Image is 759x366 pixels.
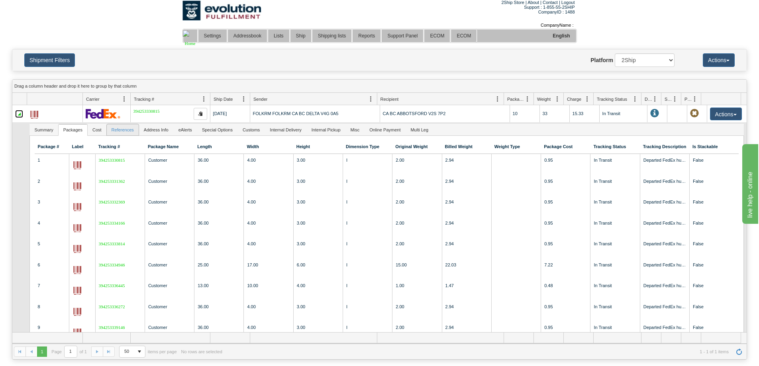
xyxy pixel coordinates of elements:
[442,217,491,238] td: 2.94
[35,154,69,175] td: 1
[293,217,343,238] td: 3.00
[442,280,491,301] td: 1.47
[35,301,69,322] td: 8
[392,238,441,259] td: 2.00
[73,220,81,235] a: Label
[243,321,293,343] td: 4.00
[243,154,293,175] td: 4.00
[35,321,69,343] td: 9
[590,280,639,301] td: In Transit
[107,124,139,135] span: References
[145,259,194,280] td: Customer
[183,30,198,50] img: Home
[689,259,739,280] td: False
[124,348,129,355] span: 50
[365,93,377,105] a: Sender filter column settings
[73,262,81,277] a: Label
[30,107,38,119] a: Label
[243,196,293,217] td: 4.00
[194,280,243,301] td: 13.00
[35,175,69,196] td: 2
[99,158,125,162] a: 394253330815
[243,141,293,154] th: Width
[689,141,739,154] th: Is Stackable
[392,175,441,196] td: 2.00
[640,321,689,343] td: Departed FedEx hub - CA, [GEOGRAPHIC_DATA], DELTA, V4G0A2
[590,321,639,343] td: In Transit
[537,96,551,103] span: Weight
[541,321,590,343] td: 0.95
[590,56,613,64] label: Platform
[73,304,81,319] a: Label
[318,33,346,39] span: Shipping lists
[689,196,739,217] td: False
[343,301,392,322] td: I
[733,346,745,356] a: Refresh
[689,238,739,259] td: False
[99,200,125,204] a: 394253332369
[194,108,207,120] button: Copy to clipboard
[99,221,125,225] a: 394253334166
[689,321,739,343] td: False
[35,196,69,217] td: 3
[343,321,392,343] td: I
[51,346,87,358] span: Page of 1
[442,301,491,322] td: 2.94
[145,301,194,322] td: Customer
[541,259,590,280] td: 7.22
[689,301,739,322] td: False
[710,108,742,120] button: Actions
[524,5,575,10] span: Support : 1-855-55-2SHIP
[430,33,444,39] span: ECOM
[541,175,590,196] td: 0.95
[290,29,312,43] a: Ship
[293,175,343,196] td: 3.00
[689,217,739,238] td: False
[174,124,197,135] span: eAlerts
[547,29,577,43] a: English
[194,175,243,196] td: 36.00
[381,29,424,43] a: Support Panel
[243,175,293,196] td: 4.00
[86,96,100,103] span: Carrier
[145,175,194,196] td: Customer
[590,175,639,196] td: In Transit
[640,259,689,280] td: Departed FedEx hub - CA, [GEOGRAPHIC_DATA], DELTA, V4G0A2
[541,141,590,154] th: Package Cost
[227,349,729,354] span: 1 - 1 of 1 items
[380,96,399,103] span: Recipient
[312,29,353,43] a: Shipping lists
[293,321,343,343] td: 3.00
[293,301,343,322] td: 3.00
[99,241,125,246] a: 394253333814
[392,321,441,343] td: 2.00
[73,178,81,193] a: Label
[194,301,243,322] td: 36.00
[73,157,81,172] a: Label
[274,33,284,39] span: Lists
[567,96,581,103] span: Charge
[392,196,441,217] td: 2.00
[590,259,639,280] td: In Transit
[134,96,154,103] span: Tracking #
[424,29,451,43] a: ECOM
[99,179,125,184] a: 394253331362
[590,154,639,175] td: In Transit
[551,93,563,105] a: Weight filter column settings
[293,196,343,217] td: 3.00
[442,196,491,217] td: 2.94
[703,53,735,67] button: Actions
[541,154,590,175] td: 0.95
[741,142,758,223] iframe: chat widget
[640,217,689,238] td: Departed FedEx hub - CA, [GEOGRAPHIC_DATA], DELTA, V4G0A2
[194,154,243,175] td: 36.00
[510,105,539,122] td: 10
[198,93,210,105] a: Tracking # filter column settings
[30,124,58,135] span: Summary
[442,259,491,280] td: 22.03
[597,96,627,103] span: Tracking Status
[133,109,160,114] a: 394253330815
[343,154,392,175] td: I
[250,105,380,122] td: FOLKRM FOLKRM CA BC DELTA V4G 0A5
[640,301,689,322] td: Departed FedEx hub - CA, [GEOGRAPHIC_DATA], DELTA, V4G0A2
